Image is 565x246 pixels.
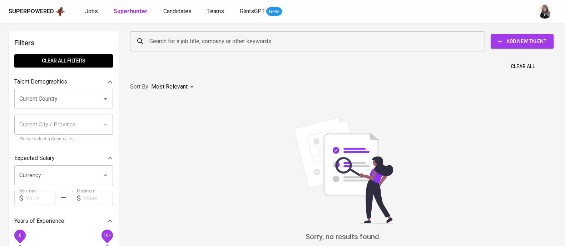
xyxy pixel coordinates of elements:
span: NEW [266,8,282,15]
span: Jobs [85,8,98,15]
p: Talent Demographics [14,77,67,86]
button: Clear All [508,60,538,73]
a: Teams [207,7,225,16]
div: Superpowered [9,7,54,16]
button: Clear All filters [14,54,113,67]
span: 0 [19,233,21,238]
p: Most Relevant [151,82,188,91]
span: 10+ [103,233,111,238]
span: Add New Talent [496,37,548,46]
button: Open [100,94,110,104]
p: Please select a Country first [19,136,108,143]
p: Years of Experience [14,217,64,225]
button: Open [100,170,110,180]
div: Years of Experience [14,214,113,228]
div: Talent Demographics [14,75,113,89]
a: Superhunter [114,7,149,16]
p: Expected Salary [14,154,55,162]
span: Clear All filters [20,56,107,65]
a: GlintsGPT NEW [240,7,282,16]
a: Superpoweredapp logo [9,6,65,17]
input: Value [83,191,113,205]
span: GlintsGPT [240,8,265,15]
button: Add New Talent [491,34,554,49]
div: Most Relevant [151,80,196,94]
a: Jobs [85,7,99,16]
img: sinta.windasari@glints.com [538,4,552,19]
p: Sort By [130,82,148,91]
h6: Sorry, no results found. [130,231,556,242]
b: Superhunter [114,8,148,15]
input: Value [26,191,55,205]
div: Expected Salary [14,151,113,165]
a: Candidates [163,7,193,16]
h6: Filters [14,37,113,49]
span: Clear All [511,62,535,71]
span: Teams [207,8,224,15]
img: app logo [55,6,65,17]
img: file_searching.svg [290,116,397,224]
span: Candidates [163,8,192,15]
